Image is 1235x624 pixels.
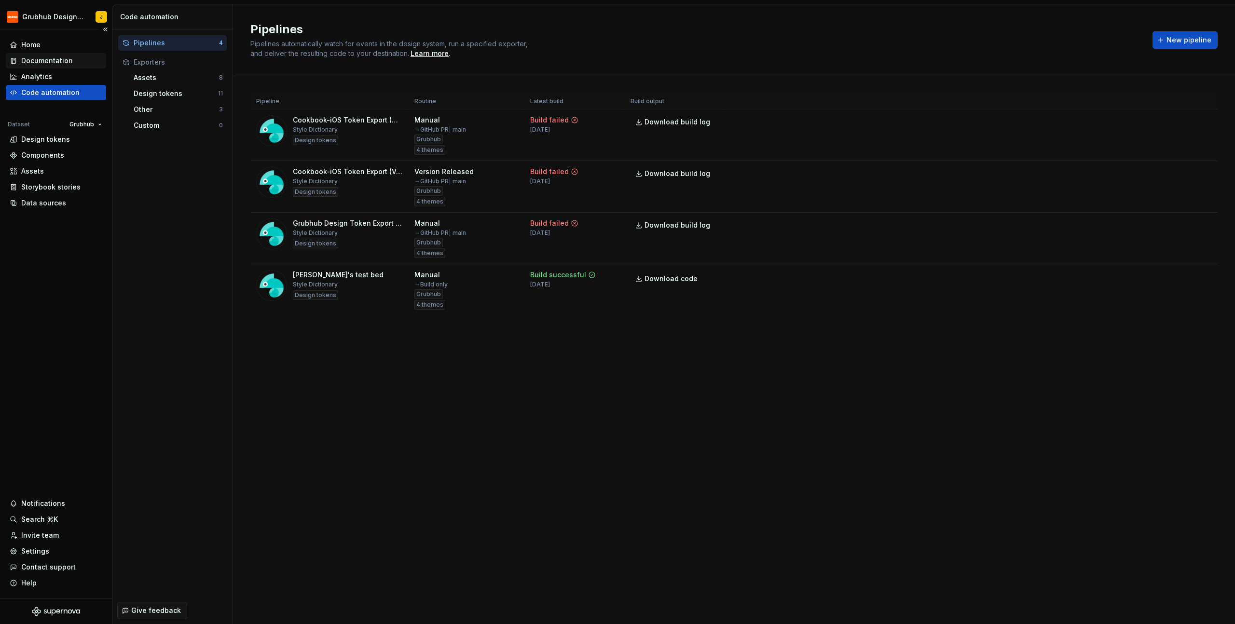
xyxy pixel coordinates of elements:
[21,150,64,160] div: Components
[414,229,466,237] div: → GitHub PR main
[293,281,338,288] div: Style Dictionary
[134,38,219,48] div: Pipelines
[6,543,106,559] a: Settings
[414,218,440,228] div: Manual
[130,118,227,133] button: Custom0
[530,281,550,288] div: [DATE]
[130,102,227,117] button: Other3
[414,135,443,144] div: Grubhub
[530,229,550,237] div: [DATE]
[134,89,218,98] div: Design tokens
[416,301,443,309] span: 4 themes
[21,578,37,588] div: Help
[414,177,466,185] div: → GitHub PR main
[6,148,106,163] a: Components
[134,105,219,114] div: Other
[645,169,710,178] span: Download build log
[645,220,710,230] span: Download build log
[6,496,106,511] button: Notifications
[98,23,112,36] button: Collapse sidebar
[219,122,223,129] div: 0
[414,238,443,247] div: Grubhub
[1153,31,1218,49] button: New pipeline
[250,40,530,57] span: Pipelines automatically watch for events in the design system, run a specified exporter, and deli...
[631,165,716,182] button: Download build log
[134,121,219,130] div: Custom
[449,126,451,133] span: |
[293,187,338,197] div: Design tokens
[293,136,338,145] div: Design tokens
[530,177,550,185] div: [DATE]
[21,530,59,540] div: Invite team
[218,90,223,97] div: 11
[22,12,84,22] div: Grubhub Design System
[409,94,524,109] th: Routine
[293,177,338,185] div: Style Dictionary
[530,270,586,280] div: Build successful
[131,606,181,615] span: Give feedback
[6,195,106,211] a: Data sources
[21,499,65,508] div: Notifications
[21,135,70,144] div: Design tokens
[32,607,80,616] a: Supernova Logo
[414,126,466,134] div: → GitHub PR main
[414,281,448,288] div: → Build only
[219,39,223,47] div: 4
[530,115,569,125] div: Build failed
[69,121,94,128] span: Grubhub
[6,37,106,53] a: Home
[411,49,449,58] a: Learn more
[6,559,106,575] button: Contact support
[21,88,80,97] div: Code automation
[409,50,450,57] span: .
[6,575,106,591] button: Help
[21,515,58,524] div: Search ⌘K
[1166,35,1211,45] span: New pipeline
[250,22,1141,37] h2: Pipelines
[8,121,30,128] div: Dataset
[6,85,106,100] a: Code automation
[21,40,41,50] div: Home
[530,167,569,176] div: Build failed
[6,132,106,147] a: Design tokens
[6,528,106,543] a: Invite team
[6,69,106,84] a: Analytics
[414,167,474,176] div: Version Released
[293,229,338,237] div: Style Dictionary
[219,106,223,113] div: 3
[293,290,338,300] div: Design tokens
[645,274,698,284] span: Download code
[65,118,106,131] button: Grubhub
[7,11,18,23] img: 4e8d6f31-f5cf-47b4-89aa-e4dec1dc0822.png
[117,602,187,619] button: Give feedback
[21,166,44,176] div: Assets
[130,70,227,85] button: Assets8
[631,113,716,131] button: Download build log
[21,198,66,208] div: Data sources
[631,217,716,234] button: Download build log
[6,53,106,68] a: Documentation
[118,35,227,51] button: Pipelines4
[530,126,550,134] div: [DATE]
[625,94,722,109] th: Build output
[293,167,403,176] div: Cookbook-iOS Token Export (Version Released)
[21,72,52,81] div: Analytics
[293,270,384,280] div: [PERSON_NAME]'s test bed
[219,74,223,81] div: 8
[414,270,440,280] div: Manual
[416,146,443,154] span: 4 themes
[631,270,704,287] a: Download code
[134,73,219,82] div: Assets
[2,6,110,27] button: Grubhub Design SystemJ
[100,13,103,21] div: J
[6,179,106,195] a: Storybook stories
[293,239,338,248] div: Design tokens
[449,229,451,236] span: |
[130,86,227,101] button: Design tokens11
[21,562,76,572] div: Contact support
